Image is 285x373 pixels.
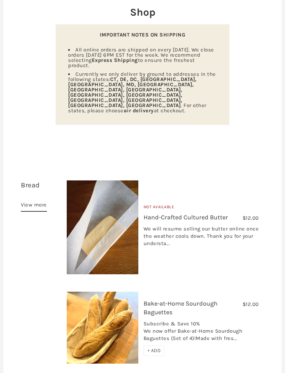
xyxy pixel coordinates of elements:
img: Hand-Crafted Cultured Butter [67,180,138,274]
span: + ADD [147,348,161,354]
a: Hand-Crafted Cultured Butter [144,213,228,221]
div: Subscribe & Save 10% We now offer Bake-at-Home Sourdough Baguettes (Set of 4)!Made with fres... [144,320,259,346]
h2: Shop [56,5,229,19]
strong: IMPORTANT NOTES ON SHIPPING [100,32,186,38]
div: We will resume selling our butter online once the weather cools down. Thank you for your understa... [144,225,259,251]
span: $12.00 [243,215,259,221]
a: Bread [21,181,40,189]
h3: 14 items [21,180,62,201]
strong: air delivery [124,107,154,114]
a: Bake-at-Home Sourdough Baguettes [144,300,218,316]
strong: Express Shipping [92,57,138,63]
span: $12.00 [243,301,259,307]
a: View more [21,201,47,212]
img: Bake-at-Home Sourdough Baguettes [67,292,138,364]
strong: CT, DE, DC, [GEOGRAPHIC_DATA], [GEOGRAPHIC_DATA], MD, [GEOGRAPHIC_DATA], [GEOGRAPHIC_DATA], [GEOG... [68,76,197,108]
span: Currently we only deliver by ground to addresses in the following states: . For other states, ple... [68,71,216,114]
div: Not Available [144,204,259,213]
span: All online orders are shipped on every [DATE]. We close orders [DATE] 6PM EST for the week. We re... [68,47,214,68]
div: + ADD [144,346,165,356]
